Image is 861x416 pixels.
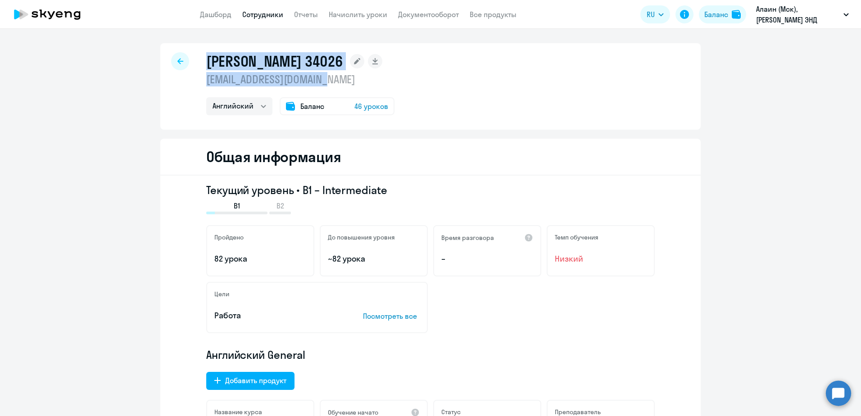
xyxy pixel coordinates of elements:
[206,72,394,86] p: [EMAIL_ADDRESS][DOMAIN_NAME]
[441,253,533,265] p: –
[441,408,461,416] h5: Статус
[354,101,388,112] span: 46 уроков
[200,10,231,19] a: Дашборд
[214,408,262,416] h5: Название курса
[294,10,318,19] a: Отчеты
[225,375,286,386] div: Добавить продукт
[699,5,746,23] button: Балансbalance
[752,4,853,25] button: Алаин (Мск), [PERSON_NAME] ЭНД ДЕВЕЛОПМЕНТ, ИНК., ФЛ
[242,10,283,19] a: Сотрудники
[398,10,459,19] a: Документооборот
[206,148,341,166] h2: Общая информация
[732,10,741,19] img: balance
[206,372,295,390] button: Добавить продукт
[647,9,655,20] span: RU
[363,311,420,321] p: Посмотреть все
[555,233,598,241] h5: Темп обучения
[234,201,240,211] span: B1
[555,253,647,265] span: Низкий
[756,4,840,25] p: Алаин (Мск), [PERSON_NAME] ЭНД ДЕВЕЛОПМЕНТ, ИНК., ФЛ
[555,408,601,416] h5: Преподаватель
[214,310,335,321] p: Работа
[206,52,343,70] h1: [PERSON_NAME] 34026
[300,101,324,112] span: Баланс
[329,10,387,19] a: Начислить уроки
[470,10,517,19] a: Все продукты
[214,253,306,265] p: 82 урока
[206,348,305,362] span: Английский General
[441,234,494,242] h5: Время разговора
[276,201,284,211] span: B2
[214,290,229,298] h5: Цели
[328,253,420,265] p: ~82 урока
[206,183,655,197] h3: Текущий уровень • B1 – Intermediate
[704,9,728,20] div: Баланс
[214,233,244,241] h5: Пройдено
[328,233,395,241] h5: До повышения уровня
[640,5,670,23] button: RU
